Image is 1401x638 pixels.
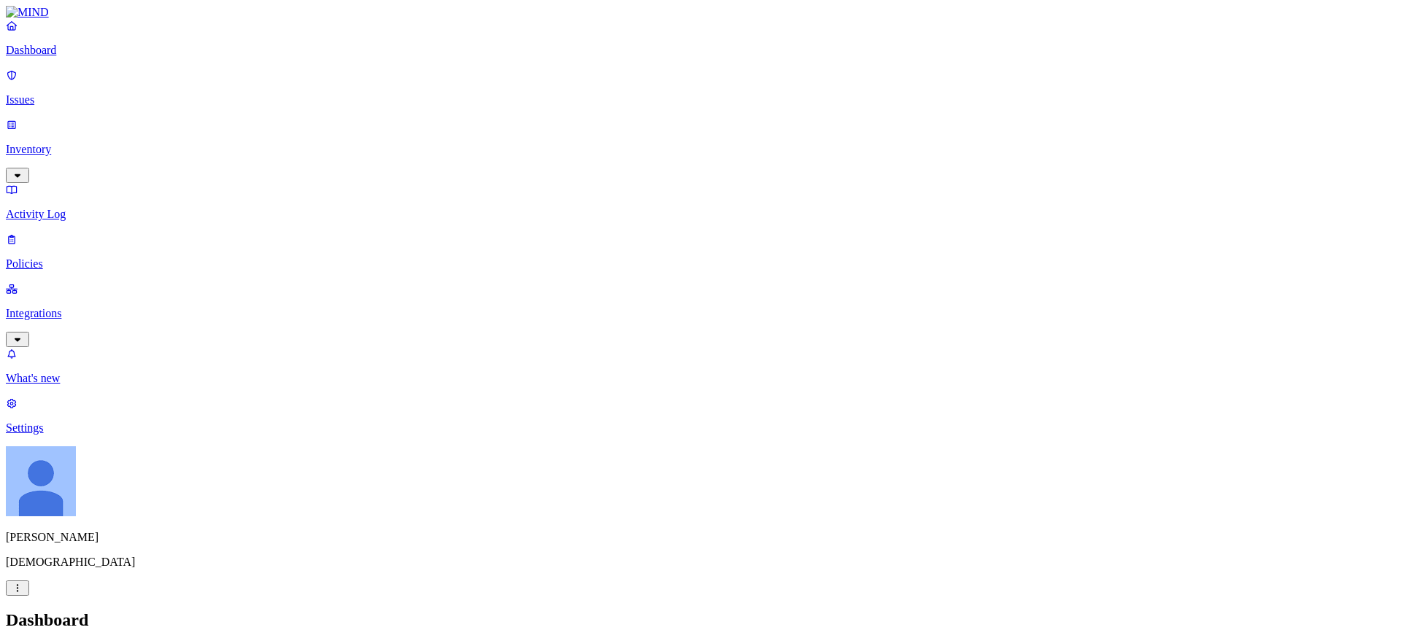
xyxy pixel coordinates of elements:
a: Dashboard [6,19,1395,57]
img: Ignacio Rodriguez Paez [6,446,76,516]
a: Settings [6,397,1395,435]
a: Activity Log [6,183,1395,221]
a: Policies [6,233,1395,271]
p: What's new [6,372,1395,385]
a: What's new [6,347,1395,385]
a: MIND [6,6,1395,19]
img: MIND [6,6,49,19]
p: Integrations [6,307,1395,320]
a: Integrations [6,282,1395,345]
p: Inventory [6,143,1395,156]
p: [DEMOGRAPHIC_DATA] [6,556,1395,569]
p: Activity Log [6,208,1395,221]
p: [PERSON_NAME] [6,531,1395,544]
p: Dashboard [6,44,1395,57]
p: Issues [6,93,1395,106]
h2: Dashboard [6,610,1395,630]
a: Inventory [6,118,1395,181]
p: Policies [6,257,1395,271]
p: Settings [6,421,1395,435]
a: Issues [6,69,1395,106]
